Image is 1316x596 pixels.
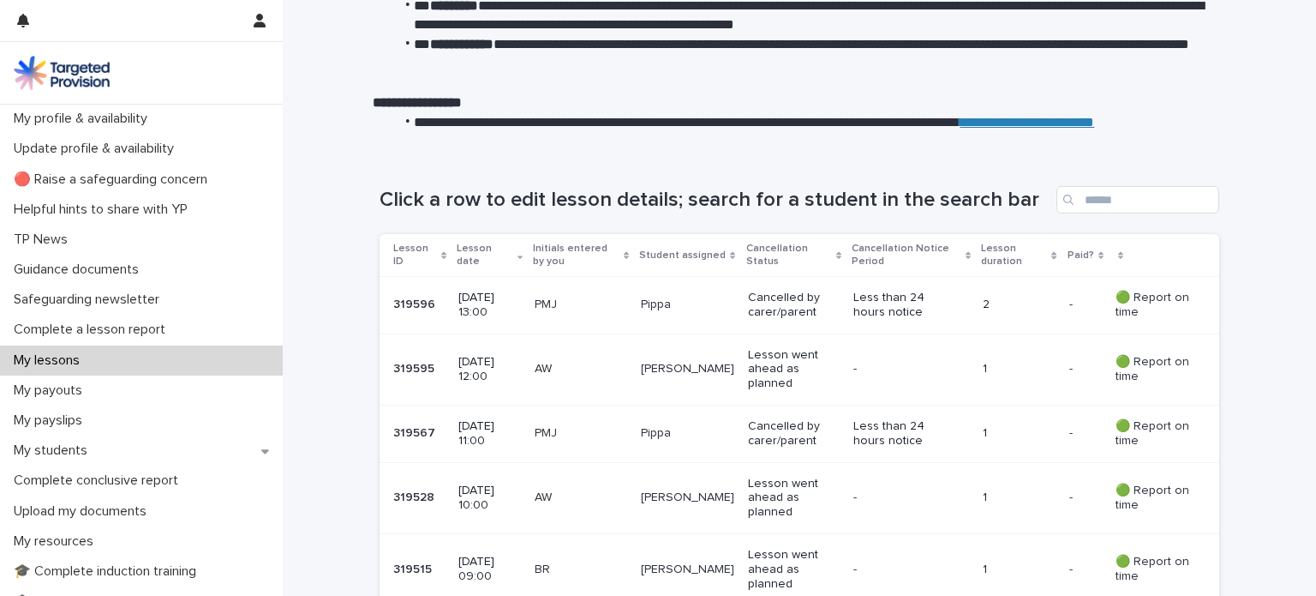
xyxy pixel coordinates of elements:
[535,426,627,441] p: PMJ
[639,246,726,265] p: Student assigned
[1056,186,1219,214] input: Search
[983,298,1056,312] p: 2
[380,277,1219,334] tr: 319596319596 [DATE] 13:00PMJPippaCancelled by carer/parentLess than 24 hours notice2-- 🟢 Report o...
[393,423,439,441] p: 319567
[7,473,192,489] p: Complete conclusive report
[748,419,840,449] p: Cancelled by carer/parent
[7,292,173,308] p: Safeguarding newsletter
[380,462,1219,533] tr: 319528319528 [DATE] 10:00AW[PERSON_NAME]Lesson went ahead as planned-1-- 🟢 Report on time
[1116,355,1192,384] p: 🟢 Report on time
[1116,291,1192,320] p: 🟢 Report on time
[983,491,1056,505] p: 1
[535,362,627,376] p: AW
[853,563,948,577] p: -
[380,188,1050,213] h1: Click a row to edit lesson details; search for a student in the search bar
[458,555,521,584] p: [DATE] 09:00
[748,548,840,591] p: Lesson went ahead as planned
[535,563,627,577] p: BR
[533,239,619,271] p: Initials entered by you
[7,533,107,550] p: My resources
[853,291,948,320] p: Less than 24 hours notice
[1069,559,1076,577] p: -
[393,294,439,312] p: 319596
[641,563,734,577] p: [PERSON_NAME]
[981,239,1048,271] p: Lesson duration
[1069,358,1076,376] p: -
[641,298,734,312] p: Pippa
[7,141,188,157] p: Update profile & availability
[7,352,93,369] p: My lessons
[983,362,1056,376] p: 1
[458,355,521,384] p: [DATE] 12:00
[7,382,96,399] p: My payouts
[748,291,840,320] p: Cancelled by carer/parent
[641,426,734,441] p: Pippa
[380,406,1219,463] tr: 319567319567 [DATE] 11:00PMJPippaCancelled by carer/parentLess than 24 hours notice1-- 🟢 Report o...
[535,491,627,505] p: AW
[853,362,948,376] p: -
[1116,555,1192,584] p: 🟢 Report on time
[7,111,161,127] p: My profile & availability
[7,563,210,580] p: 🎓 Complete induction training
[535,298,627,312] p: PMJ
[393,358,438,376] p: 319595
[393,559,435,577] p: 319515
[748,477,840,520] p: Lesson went ahead as planned
[853,491,948,505] p: -
[7,442,101,459] p: My students
[7,202,201,218] p: Helpful hints to share with YP
[1068,246,1094,265] p: Paid?
[7,262,153,278] p: Guidance documents
[853,419,948,449] p: Less than 24 hours notice
[1069,294,1076,312] p: -
[1116,484,1192,513] p: 🟢 Report on time
[748,348,840,391] p: Lesson went ahead as planned
[7,172,221,188] p: 🔴 Raise a safeguarding concern
[1069,423,1076,441] p: -
[7,503,160,520] p: Upload my documents
[983,426,1056,441] p: 1
[641,362,734,376] p: [PERSON_NAME]
[1116,419,1192,449] p: 🟢 Report on time
[393,239,437,271] p: Lesson ID
[7,232,81,248] p: TP News
[458,419,521,449] p: [DATE] 11:00
[641,491,734,505] p: [PERSON_NAME]
[746,239,832,271] p: Cancellation Status
[7,322,179,338] p: Complete a lesson report
[1069,487,1076,505] p: -
[14,56,110,90] img: M5nRWzHhSzIhMunXDL62
[458,291,521,320] p: [DATE] 13:00
[458,484,521,513] p: [DATE] 10:00
[457,239,513,271] p: Lesson date
[380,334,1219,405] tr: 319595319595 [DATE] 12:00AW[PERSON_NAME]Lesson went ahead as planned-1-- 🟢 Report on time
[852,239,961,271] p: Cancellation Notice Period
[983,563,1056,577] p: 1
[393,487,438,505] p: 319528
[7,412,96,429] p: My payslips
